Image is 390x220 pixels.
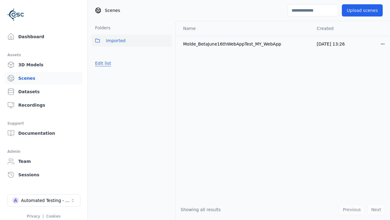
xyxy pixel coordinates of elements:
a: Recordings [5,99,83,111]
button: Select a workspace [7,194,80,207]
span: Scenes [105,7,120,13]
a: Cookies [46,214,61,218]
button: Edit list [91,58,115,69]
div: Admin [7,148,80,155]
a: Documentation [5,127,83,139]
a: Privacy [27,214,40,218]
div: Automated Testing - Playwright [21,197,70,204]
a: Team [5,155,83,167]
span: [DATE] 13:26 [317,42,345,46]
span: | [43,214,44,218]
img: Logo [7,6,24,23]
h3: Folders [91,25,111,31]
button: Upload scenes [342,4,383,16]
a: Datasets [5,86,83,98]
th: Name [176,21,312,36]
div: Support [7,120,80,127]
div: Assets [7,51,80,59]
a: 3D Models [5,59,83,71]
a: Sessions [5,169,83,181]
div: A [12,197,19,204]
a: Scenes [5,72,83,84]
th: Created [312,21,375,36]
button: Imported [91,35,172,47]
span: Imported [106,37,126,44]
span: Showing all results [181,207,221,212]
a: Dashboard [5,31,83,43]
div: Molde_BetaJune16thWebAppTest_MY_WebApp [183,41,307,47]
